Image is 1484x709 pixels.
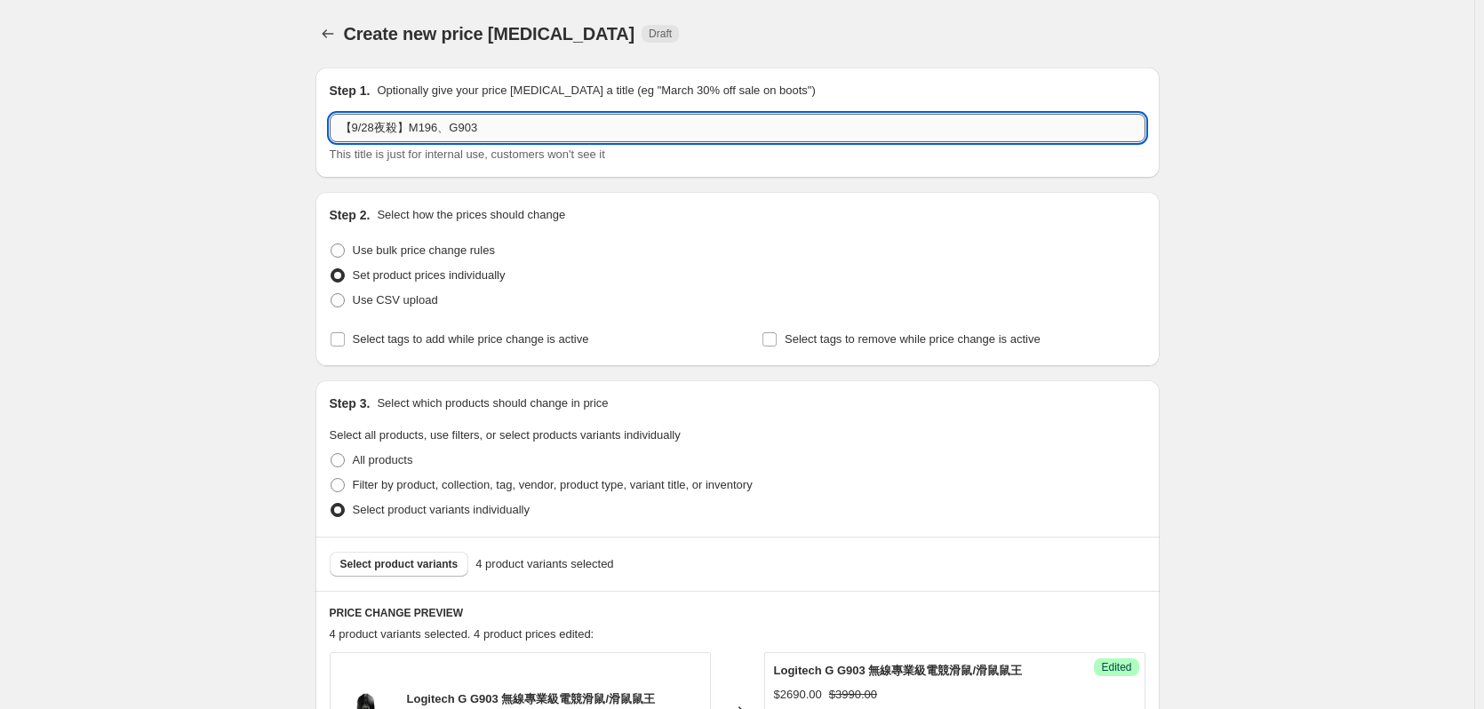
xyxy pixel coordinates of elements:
[330,82,371,100] h2: Step 1.
[649,27,672,41] span: Draft
[330,394,371,412] h2: Step 3.
[377,82,815,100] p: Optionally give your price [MEDICAL_DATA] a title (eg "March 30% off sale on boots")
[407,692,656,705] span: Logitech G G903 無線專業級電競滑鼠/滑鼠鼠王
[377,394,608,412] p: Select which products should change in price
[774,686,822,704] div: $2690.00
[475,555,613,573] span: 4 product variants selected
[1101,660,1131,674] span: Edited
[353,268,506,282] span: Set product prices individually
[774,664,1023,677] span: Logitech G G903 無線專業級電競滑鼠/滑鼠鼠王
[353,503,530,516] span: Select product variants individually
[330,627,594,641] span: 4 product variants selected. 4 product prices edited:
[377,206,565,224] p: Select how the prices should change
[315,21,340,46] button: Price change jobs
[330,147,605,161] span: This title is just for internal use, customers won't see it
[353,332,589,346] span: Select tags to add while price change is active
[330,428,681,442] span: Select all products, use filters, or select products variants individually
[330,552,469,577] button: Select product variants
[330,206,371,224] h2: Step 2.
[353,293,438,307] span: Use CSV upload
[829,686,877,704] strike: $3990.00
[353,243,495,257] span: Use bulk price change rules
[785,332,1041,346] span: Select tags to remove while price change is active
[330,606,1145,620] h6: PRICE CHANGE PREVIEW
[353,453,413,466] span: All products
[344,24,635,44] span: Create new price [MEDICAL_DATA]
[353,478,753,491] span: Filter by product, collection, tag, vendor, product type, variant title, or inventory
[330,114,1145,142] input: 30% off holiday sale
[340,557,459,571] span: Select product variants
